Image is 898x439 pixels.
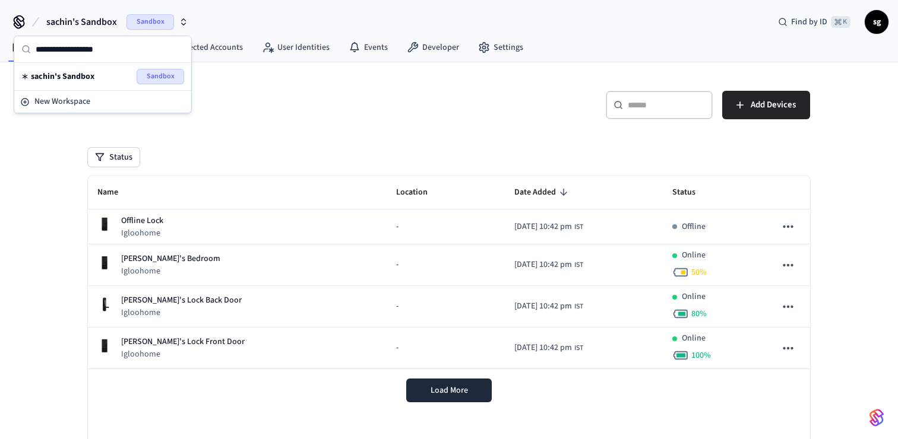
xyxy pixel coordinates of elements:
[431,384,468,396] span: Load More
[121,336,245,348] p: [PERSON_NAME]'s Lock Front Door
[574,301,583,312] span: IST
[15,92,190,112] button: New Workspace
[88,91,442,115] h5: Devices
[396,259,399,271] span: -
[88,176,810,369] table: sticky table
[121,265,220,277] p: Igloohome
[514,259,583,271] div: Asia/Calcutta
[574,343,583,354] span: IST
[722,91,810,119] button: Add Devices
[514,259,572,271] span: [DATE] 10:42 pm
[97,339,112,353] img: igloohome_deadbolt_2s
[682,221,706,233] p: Offline
[34,96,90,108] span: New Workspace
[121,215,163,227] p: Offline Lock
[514,221,572,233] span: [DATE] 10:42 pm
[252,37,339,58] a: User Identities
[127,14,174,30] span: Sandbox
[97,256,112,270] img: igloohome_deadbolt_2e
[2,37,64,58] a: Devices
[751,97,796,113] span: Add Devices
[514,221,583,233] div: Asia/Calcutta
[514,342,572,354] span: [DATE] 10:42 pm
[88,148,140,167] button: Status
[14,63,191,90] div: Suggestions
[865,10,888,34] button: sg
[137,69,184,84] span: Sandbox
[397,37,469,58] a: Developer
[574,260,583,271] span: IST
[121,294,242,307] p: [PERSON_NAME]'s Lock Back Door
[121,227,163,239] p: Igloohome
[469,37,533,58] a: Settings
[691,266,707,278] span: 50 %
[46,15,117,29] span: sachin's Sandbox
[514,183,571,202] span: Date Added
[396,300,399,313] span: -
[97,297,112,311] img: igloohome_mortise_2
[339,37,397,58] a: Events
[682,291,706,303] p: Online
[514,300,583,313] div: Asia/Calcutta
[682,332,706,345] p: Online
[121,253,220,265] p: [PERSON_NAME]'s Bedroom
[121,348,245,360] p: Igloohome
[866,11,887,33] span: sg
[97,217,112,231] img: igloohome_deadbolt_2s
[769,11,860,33] div: Find by ID⌘ K
[514,342,583,354] div: Asia/Calcutta
[672,183,711,202] span: Status
[396,221,399,233] span: -
[682,249,706,262] p: Online
[831,16,850,28] span: ⌘ K
[514,300,572,313] span: [DATE] 10:42 pm
[31,71,94,82] span: sachin's Sandbox
[396,183,443,202] span: Location
[121,307,242,319] p: Igloohome
[396,342,399,354] span: -
[691,308,707,320] span: 80 %
[145,37,252,58] a: Connected Accounts
[691,349,711,361] span: 100 %
[97,183,134,202] span: Name
[406,378,492,402] button: Load More
[791,16,827,28] span: Find by ID
[869,408,884,427] img: SeamLogoGradient.69752ec5.svg
[574,222,583,233] span: IST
